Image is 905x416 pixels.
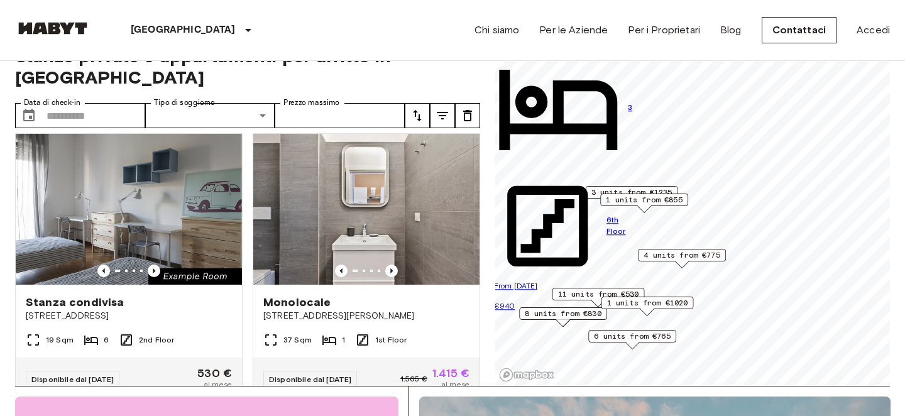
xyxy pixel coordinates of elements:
[16,134,242,285] img: Marketing picture of unit IT-14-029-003-04H
[455,103,480,128] button: tune
[46,334,74,346] span: 19 Sqm
[588,330,676,349] div: Map marker
[638,249,726,268] div: Map marker
[586,186,678,205] div: Map marker
[204,379,232,390] span: al mese
[857,23,890,38] a: Accedi
[104,334,109,346] span: 6
[139,334,174,346] span: 2nd Floor
[628,23,700,38] a: Per i Proprietari
[591,187,672,198] span: 3 units from €1235
[430,103,455,128] button: tune
[375,334,407,346] span: 1st Floor
[24,97,80,108] label: Data di check-in
[400,373,427,385] span: 1.565 €
[720,23,742,38] a: Blog
[263,310,469,322] span: [STREET_ADDRESS][PERSON_NAME]
[131,23,236,38] p: [GEOGRAPHIC_DATA]
[644,249,720,261] span: 4 units from €775
[263,295,331,310] span: Monolocale
[432,368,469,379] span: 1.415 €
[97,265,110,277] button: Previous image
[607,297,688,309] span: 1 units from €1020
[499,368,554,382] a: Mapbox logo
[539,23,608,38] a: Per le Aziende
[385,265,398,277] button: Previous image
[15,22,90,35] img: Habyt
[552,288,645,307] div: Map marker
[16,103,41,128] button: Choose date
[335,265,348,277] button: Previous image
[154,97,215,108] label: Tipo di soggiorno
[601,297,694,316] div: Map marker
[494,300,632,312] p: €940
[26,295,124,310] span: Stanza condivisa
[494,281,538,290] span: From [DATE]
[600,194,688,213] div: Map marker
[148,265,160,277] button: Previous image
[628,102,632,113] span: 3
[197,368,232,379] span: 530 €
[606,194,683,205] span: 1 units from €855
[283,97,339,108] label: Prezzo massimo
[269,375,351,384] span: Disponibile dal [DATE]
[495,30,890,386] canvas: Map
[606,215,632,238] span: 6th Floor
[342,334,345,346] span: 1
[762,17,837,43] a: Contattaci
[594,331,671,342] span: 6 units from €765
[253,133,480,401] a: Marketing picture of unit IT-14-040-003-01HPrevious imagePrevious imageMonolocale[STREET_ADDRESS]...
[474,23,519,38] a: Chi siamo
[15,133,243,401] a: Marketing picture of unit IT-14-029-003-04HPrevious imagePrevious imageStanza condivisa[STREET_AD...
[283,334,312,346] span: 37 Sqm
[441,379,469,390] span: al mese
[253,134,480,285] img: Marketing picture of unit IT-14-040-003-01H
[558,288,639,300] span: 11 units from €530
[15,45,480,88] span: Stanze private e appartamenti per affitto in [GEOGRAPHIC_DATA]
[31,375,114,384] span: Disponibile dal [DATE]
[26,310,232,322] span: [STREET_ADDRESS]
[405,103,430,128] button: tune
